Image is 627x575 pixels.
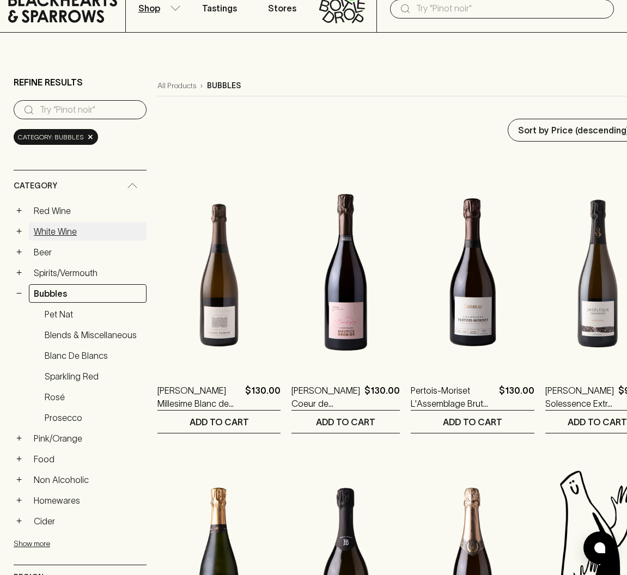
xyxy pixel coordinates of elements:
[40,346,147,365] a: Blanc de Blancs
[14,205,25,216] button: +
[499,384,534,410] p: $130.00
[14,454,25,464] button: +
[157,80,196,91] a: All Products
[157,384,241,410] a: [PERSON_NAME] Millesime Blanc de Blancs 2018
[190,415,249,429] p: ADD TO CART
[207,80,241,91] p: bubbles
[291,384,360,410] a: [PERSON_NAME] Coeur de [PERSON_NAME] [PERSON_NAME] NV
[40,408,147,427] a: Prosecco
[40,388,147,406] a: Rosé
[14,288,25,299] button: −
[138,2,160,15] p: Shop
[14,474,25,485] button: +
[40,101,138,119] input: Try “Pinot noir”
[411,384,495,410] a: Pertois-Moriset L'Assemblage Brut NV
[157,177,281,368] img: Thierry Fournier Millesime Blanc de Blancs 2018
[29,222,147,241] a: White Wine
[40,326,147,344] a: Blends & Miscellaneous
[14,76,83,89] p: Refine Results
[443,415,502,429] p: ADD TO CART
[364,384,400,410] p: $130.00
[18,132,84,143] span: Category: bubbles
[268,2,296,15] p: Stores
[411,177,534,368] img: Pertois-Moriset L'Assemblage Brut NV
[40,305,147,323] a: Pet Nat
[202,2,237,15] p: Tastings
[29,264,147,282] a: Spirits/Vermouth
[200,80,203,91] p: ›
[29,512,147,530] a: Cider
[14,433,25,444] button: +
[29,470,147,489] a: Non Alcoholic
[14,247,25,258] button: +
[14,170,147,201] div: Category
[568,415,627,429] p: ADD TO CART
[14,179,57,193] span: Category
[157,411,281,433] button: ADD TO CART
[29,284,147,303] a: Bubbles
[245,384,281,410] p: $130.00
[545,384,614,410] a: [PERSON_NAME] Solessence Extra Brut Champagne NV
[29,243,147,261] a: Beer
[594,542,605,553] img: bubble-icon
[14,267,25,278] button: +
[87,131,94,143] span: ×
[40,367,147,386] a: Sparkling Red
[29,450,147,468] a: Food
[291,177,400,368] img: Maurice Grumier Coeur de Rose Champagne Rose NV
[14,495,25,506] button: +
[14,533,156,555] button: Show more
[411,411,534,433] button: ADD TO CART
[29,491,147,510] a: Homewares
[14,226,25,237] button: +
[14,516,25,527] button: +
[291,411,400,433] button: ADD TO CART
[316,415,375,429] p: ADD TO CART
[29,201,147,220] a: Red Wine
[29,429,147,448] a: Pink/Orange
